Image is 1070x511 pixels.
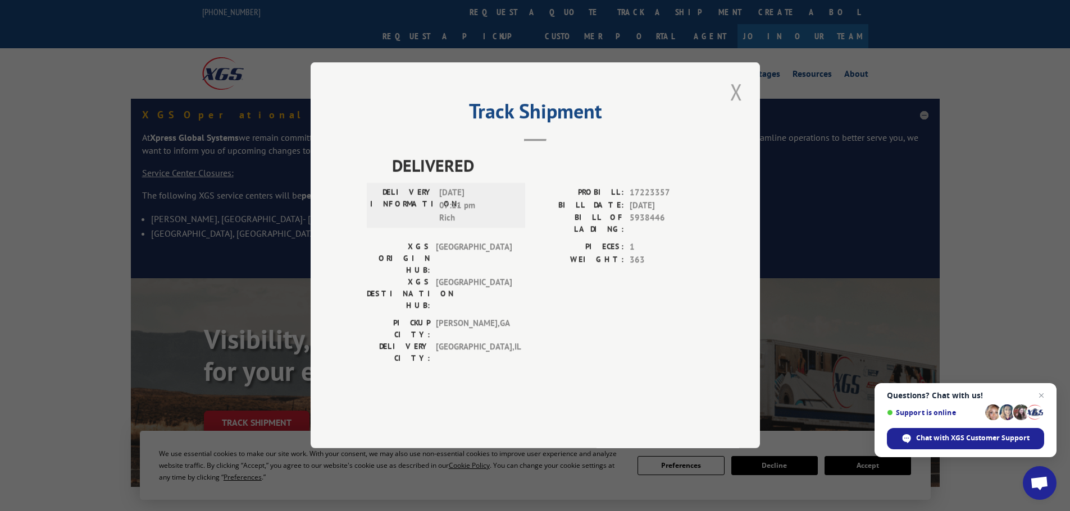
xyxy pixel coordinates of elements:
[367,341,430,365] label: DELIVERY CITY:
[535,254,624,266] label: WEIGHT:
[630,241,704,254] span: 1
[367,103,704,125] h2: Track Shipment
[916,433,1030,443] span: Chat with XGS Customer Support
[630,199,704,212] span: [DATE]
[436,277,512,312] span: [GEOGRAPHIC_DATA]
[1023,466,1057,500] a: Open chat
[535,199,624,212] label: BILL DATE:
[887,391,1044,400] span: Questions? Chat with us!
[887,408,981,417] span: Support is online
[436,341,512,365] span: [GEOGRAPHIC_DATA] , IL
[367,277,430,312] label: XGS DESTINATION HUB:
[630,187,704,200] span: 17223357
[439,187,515,225] span: [DATE] 07:11 pm Rich
[436,241,512,277] span: [GEOGRAPHIC_DATA]
[392,153,704,178] span: DELIVERED
[630,254,704,266] span: 363
[436,317,512,341] span: [PERSON_NAME] , GA
[630,212,704,236] span: 5938446
[727,76,746,107] button: Close modal
[367,241,430,277] label: XGS ORIGIN HUB:
[535,241,624,254] label: PIECES:
[367,317,430,341] label: PICKUP CITY:
[535,187,624,200] label: PROBILL:
[887,428,1044,449] span: Chat with XGS Customer Support
[535,212,624,236] label: BILL OF LADING:
[370,187,434,225] label: DELIVERY INFORMATION:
